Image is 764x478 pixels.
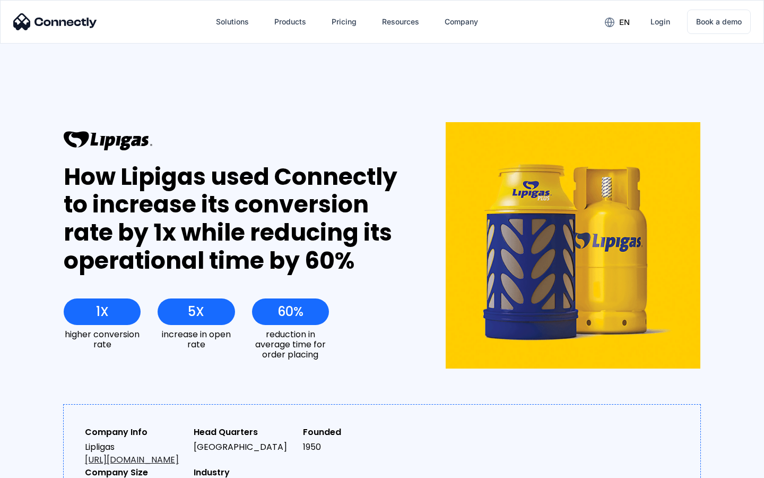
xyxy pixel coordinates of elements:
div: Solutions [216,14,249,29]
a: Login [642,9,679,35]
a: Pricing [323,9,365,35]
div: 1950 [303,441,403,454]
a: Book a demo [687,10,751,34]
div: Head Quarters [194,426,294,439]
a: [URL][DOMAIN_NAME] [85,454,179,466]
div: Products [274,14,306,29]
div: 5X [188,304,204,319]
div: 60% [277,304,303,319]
div: Founded [303,426,403,439]
aside: Language selected: English [11,459,64,474]
div: Resources [382,14,419,29]
ul: Language list [21,459,64,474]
div: Login [650,14,670,29]
div: Pricing [332,14,357,29]
div: Company [445,14,478,29]
div: [GEOGRAPHIC_DATA] [194,441,294,454]
div: reduction in average time for order placing [252,329,329,360]
div: increase in open rate [158,329,235,349]
div: Lipligas [85,441,185,466]
div: Company Info [85,426,185,439]
img: Connectly Logo [13,13,97,30]
div: How Lipigas used Connectly to increase its conversion rate by 1x while reducing its operational t... [64,163,407,275]
div: 1X [96,304,109,319]
div: higher conversion rate [64,329,141,349]
div: en [619,15,630,30]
